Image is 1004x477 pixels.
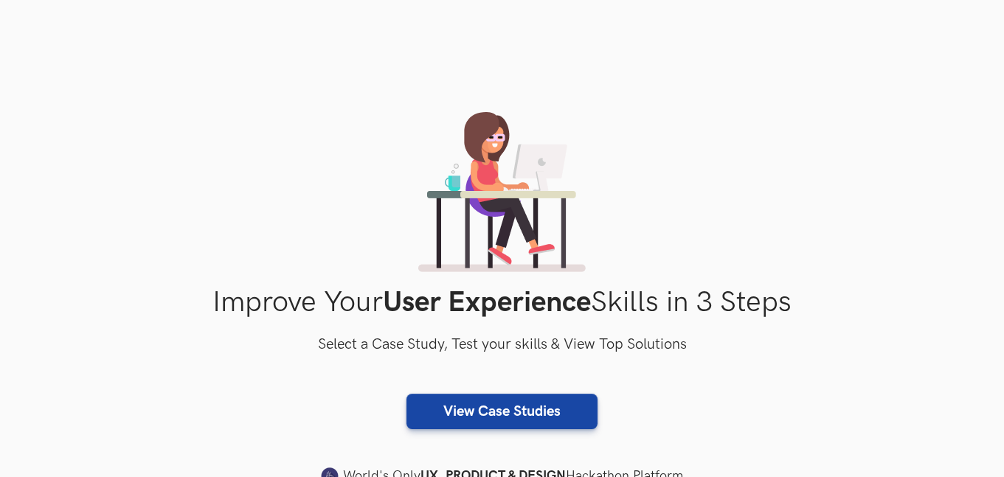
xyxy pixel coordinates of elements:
[406,394,598,429] a: View Case Studies
[418,112,586,272] img: lady working on laptop
[383,285,591,320] strong: User Experience
[30,333,974,357] h3: Select a Case Study, Test your skills & View Top Solutions
[30,285,974,320] h1: Improve Your Skills in 3 Steps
